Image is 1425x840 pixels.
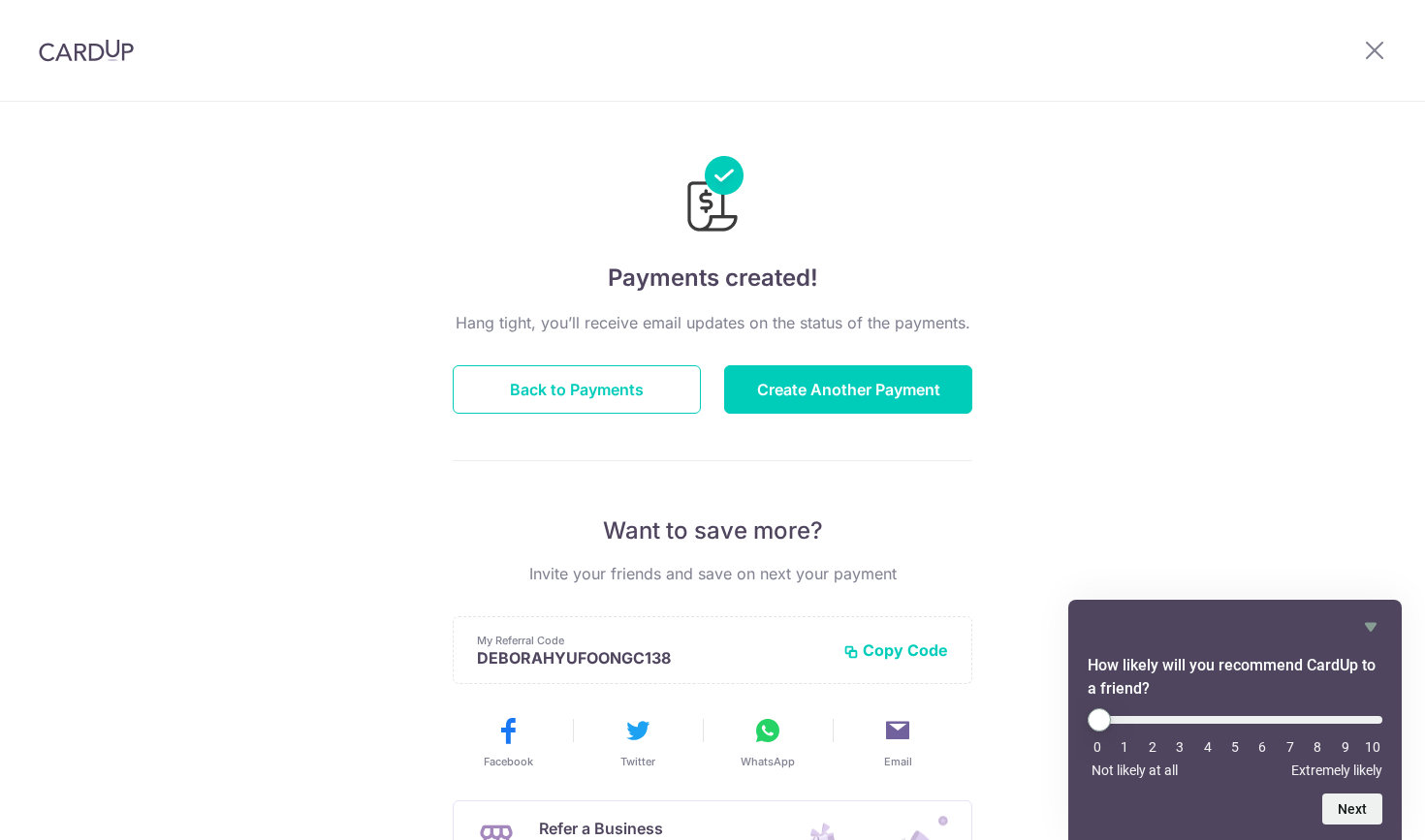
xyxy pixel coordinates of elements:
[453,562,972,585] p: Invite your friends and save on next your payment
[451,715,565,769] button: Facebook
[477,648,828,668] p: DEBORAHYUFOONGC138
[1322,793,1382,824] button: Next question
[1336,739,1355,755] li: 9
[1092,762,1178,778] span: Not likely at all
[1088,654,1382,700] h2: How likely will you recommend CardUp to a friend? Select an option from 0 to 10, with 0 being Not...
[1252,739,1272,755] li: 6
[620,754,655,769] span: Twitter
[1115,739,1134,755] li: 1
[1308,739,1327,755] li: 8
[1198,739,1218,755] li: 4
[1363,739,1382,755] li: 10
[1088,708,1382,778] div: How likely will you recommend CardUp to a friend? Select an option from 0 to 10, with 0 being Not...
[1143,739,1162,755] li: 2
[453,311,972,334] p: Hang tight, you’ll receive email updates on the status of the payments.
[1088,615,1382,824] div: How likely will you recommend CardUp to a friend? Select an option from 0 to 10, with 0 being Not...
[1359,615,1382,638] button: Hide survey
[1088,739,1107,755] li: 0
[1225,739,1245,755] li: 5
[581,715,695,769] button: Twitter
[724,365,972,414] button: Create Another Payment
[741,754,795,769] span: WhatsApp
[681,156,744,237] img: Payments
[840,715,955,769] button: Email
[453,515,972,546] p: Want to save more?
[484,754,533,769] span: Facebook
[1170,739,1189,755] li: 3
[711,715,825,769] button: WhatsApp
[453,261,972,296] h4: Payments created!
[1291,762,1382,778] span: Extremely likely
[843,640,948,660] button: Copy Code
[1281,739,1300,755] li: 7
[453,365,701,414] button: Back to Payments
[39,39,134,62] img: CardUp
[477,633,828,648] p: My Referral Code
[539,817,751,840] p: Refer a Business
[884,754,912,769] span: Email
